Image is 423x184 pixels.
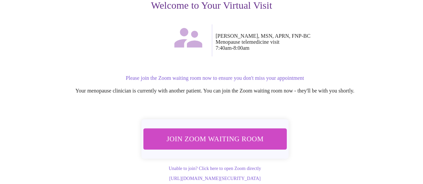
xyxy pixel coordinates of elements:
[17,75,412,81] p: Please join the Zoom waiting room now to ensure you don't miss your appointment
[143,128,287,149] button: Join Zoom Waiting Room
[169,176,260,181] a: [URL][DOMAIN_NAME][SECURITY_DATA]
[152,133,278,145] span: Join Zoom Waiting Room
[17,88,412,94] p: Your menopause clinician is currently with another patient. You can join the Zoom waiting room no...
[216,33,413,51] p: [PERSON_NAME], MSN, APRN, FNP-BC Menopause telemedicine visit 7:40am - 8:00am
[169,166,261,171] a: Unable to join? Click here to open Zoom directly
